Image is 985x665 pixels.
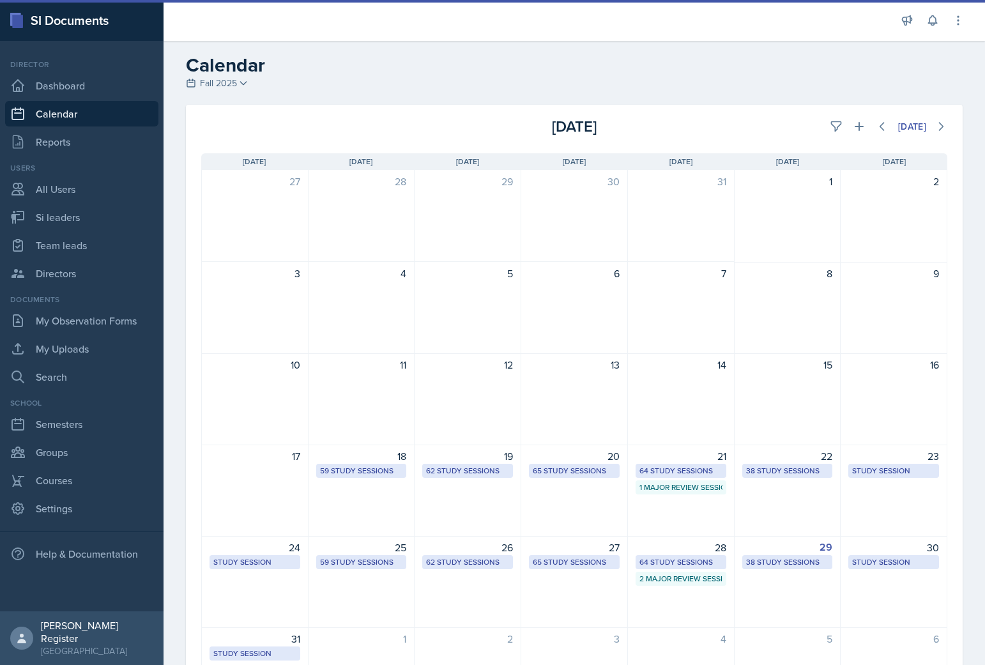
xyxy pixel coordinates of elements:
[316,631,407,646] div: 1
[5,261,158,286] a: Directors
[320,465,403,477] div: 59 Study Sessions
[852,556,935,568] div: Study Session
[316,266,407,281] div: 4
[852,465,935,477] div: Study Session
[636,631,726,646] div: 4
[636,266,726,281] div: 7
[848,357,939,372] div: 16
[848,174,939,189] div: 2
[636,448,726,464] div: 21
[210,357,300,372] div: 10
[5,294,158,305] div: Documents
[5,397,158,409] div: School
[210,448,300,464] div: 17
[316,540,407,555] div: 25
[5,308,158,333] a: My Observation Forms
[422,266,513,281] div: 5
[742,540,833,555] div: 29
[742,266,833,281] div: 8
[776,156,799,167] span: [DATE]
[5,468,158,493] a: Courses
[316,174,407,189] div: 28
[529,631,620,646] div: 3
[5,204,158,230] a: Si leaders
[5,411,158,437] a: Semesters
[529,174,620,189] div: 30
[456,156,479,167] span: [DATE]
[5,496,158,521] a: Settings
[422,448,513,464] div: 19
[210,174,300,189] div: 27
[316,448,407,464] div: 18
[41,619,153,645] div: [PERSON_NAME] Register
[5,541,158,567] div: Help & Documentation
[742,631,833,646] div: 5
[5,233,158,258] a: Team leads
[533,556,616,568] div: 65 Study Sessions
[669,156,692,167] span: [DATE]
[639,482,722,493] div: 1 Major Review Session
[742,174,833,189] div: 1
[5,364,158,390] a: Search
[213,556,296,568] div: Study Session
[186,54,963,77] h2: Calendar
[243,156,266,167] span: [DATE]
[563,156,586,167] span: [DATE]
[890,116,935,137] button: [DATE]
[200,77,237,90] span: Fall 2025
[426,556,509,568] div: 62 Study Sessions
[213,648,296,659] div: Study Session
[320,556,403,568] div: 59 Study Sessions
[5,176,158,202] a: All Users
[529,448,620,464] div: 20
[529,357,620,372] div: 13
[5,59,158,70] div: Director
[883,156,906,167] span: [DATE]
[848,540,939,555] div: 30
[746,465,829,477] div: 38 Study Sessions
[742,448,833,464] div: 22
[636,357,726,372] div: 14
[41,645,153,657] div: [GEOGRAPHIC_DATA]
[533,465,616,477] div: 65 Study Sessions
[5,162,158,174] div: Users
[210,266,300,281] div: 3
[422,540,513,555] div: 26
[529,266,620,281] div: 6
[5,336,158,362] a: My Uploads
[529,540,620,555] div: 27
[848,631,939,646] div: 6
[636,174,726,189] div: 31
[5,101,158,126] a: Calendar
[422,174,513,189] div: 29
[422,631,513,646] div: 2
[349,156,372,167] span: [DATE]
[639,465,722,477] div: 64 Study Sessions
[639,556,722,568] div: 64 Study Sessions
[848,266,939,281] div: 9
[5,129,158,155] a: Reports
[450,115,698,138] div: [DATE]
[5,73,158,98] a: Dashboard
[639,573,722,585] div: 2 Major Review Sessions
[422,357,513,372] div: 12
[426,465,509,477] div: 62 Study Sessions
[210,631,300,646] div: 31
[848,448,939,464] div: 23
[5,440,158,465] a: Groups
[636,540,726,555] div: 28
[210,540,300,555] div: 24
[742,357,833,372] div: 15
[746,556,829,568] div: 38 Study Sessions
[898,121,926,132] div: [DATE]
[316,357,407,372] div: 11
